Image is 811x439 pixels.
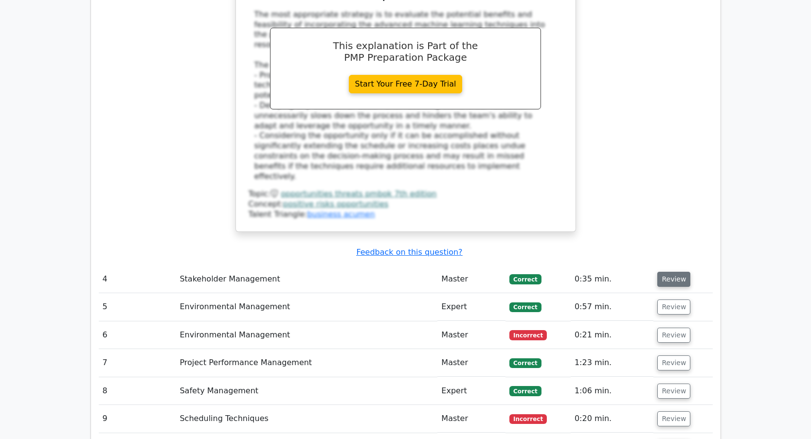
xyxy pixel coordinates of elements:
td: Expert [437,293,505,321]
td: 6 [99,321,176,349]
a: opportunities threats pmbok 7th edition [281,189,436,198]
span: Incorrect [509,414,547,424]
td: Safety Management [176,377,437,405]
button: Review [657,411,690,426]
td: Environmental Management [176,321,437,349]
td: Expert [437,377,505,405]
a: business acumen [307,210,375,219]
div: Talent Triangle: [249,189,563,219]
td: Master [437,405,505,433]
td: Master [437,349,505,377]
td: 8 [99,377,176,405]
td: Scheduling Techniques [176,405,437,433]
button: Review [657,355,690,370]
td: 0:35 min. [571,265,654,293]
a: Feedback on this question? [356,247,462,257]
td: 0:57 min. [571,293,654,321]
span: Correct [509,358,541,368]
div: The most appropriate strategy is to evaluate the potential benefits and feasibility of incorporat... [254,10,557,182]
a: positive risks opportunities [283,199,388,209]
div: Topic: [249,189,563,199]
button: Review [657,328,690,343]
td: Environmental Management [176,293,437,321]
a: Start Your Free 7-Day Trial [349,75,463,93]
div: Concept: [249,199,563,210]
span: Incorrect [509,330,547,340]
button: Review [657,299,690,315]
button: Review [657,384,690,399]
td: Stakeholder Management [176,265,437,293]
td: Master [437,265,505,293]
td: 1:23 min. [571,349,654,377]
span: Correct [509,302,541,312]
span: Correct [509,386,541,396]
td: 7 [99,349,176,377]
td: 0:21 min. [571,321,654,349]
button: Review [657,272,690,287]
td: 1:06 min. [571,377,654,405]
td: 9 [99,405,176,433]
td: 5 [99,293,176,321]
td: Master [437,321,505,349]
td: 0:20 min. [571,405,654,433]
span: Correct [509,274,541,284]
td: 4 [99,265,176,293]
td: Project Performance Management [176,349,437,377]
